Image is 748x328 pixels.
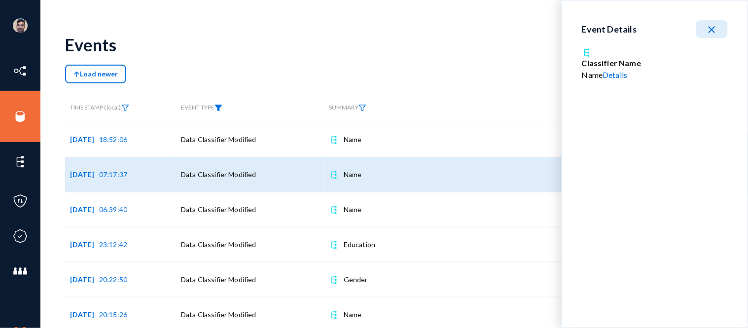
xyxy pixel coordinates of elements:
div: Education [344,240,375,250]
img: icon-sources.svg [13,109,28,124]
span: 23:12:42 [99,240,127,249]
div: Gender [344,275,368,285]
div: Name [344,310,362,320]
div: Name [344,170,362,180]
span: Data Classifier Modified [181,170,256,179]
span: [DATE] [70,275,99,284]
img: icon-filter-filled.svg [214,105,222,111]
span: [DATE] [70,240,99,249]
span: [DATE] [70,170,99,179]
img: ACg8ocK1ZkZ6gbMmCU1AeqPIsBvrTWeY1xNXvgxNjkUXxjcqAiPEIvU=s96-c [13,18,28,33]
img: icon-element.svg [329,205,339,215]
span: 20:22:50 [99,275,127,284]
img: icon-filter.svg [121,105,129,111]
button: Load newer [65,65,126,83]
div: Events [65,35,116,55]
span: Data Classifier Modified [181,205,256,214]
span: Data Classifier Modified [181,135,256,144]
img: icon-element.svg [329,275,339,285]
span: Data Classifier Modified [181,275,256,284]
span: [DATE] [70,135,99,144]
img: icon-arrow-above.svg [73,71,80,78]
span: 18:52:06 [99,135,127,144]
span: 06:39:40 [99,205,127,214]
img: icon-inventory.svg [13,64,28,78]
span: [DATE] [70,205,99,214]
span: Load newer [73,70,118,78]
img: icon-members.svg [13,264,28,279]
span: TIMESTAMP (local) [70,104,129,111]
img: icon-policies.svg [13,194,28,209]
img: icon-element.svg [329,135,339,145]
img: icon-element.svg [329,310,339,320]
div: Name [344,205,362,215]
span: SUMMARY [329,104,366,111]
span: [DATE] [70,310,99,319]
img: icon-element.svg [329,170,339,180]
img: icon-elements.svg [13,154,28,169]
img: icon-filter.svg [358,105,366,111]
span: Data Classifier Modified [181,240,256,249]
div: Name [344,135,362,145]
span: Data Classifier Modified [181,310,256,319]
span: 07:17:37 [99,170,127,179]
img: icon-compliance.svg [13,229,28,244]
span: 20:15:26 [99,310,127,319]
span: EVENT TYPE [181,104,222,111]
img: icon-element.svg [329,240,339,250]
